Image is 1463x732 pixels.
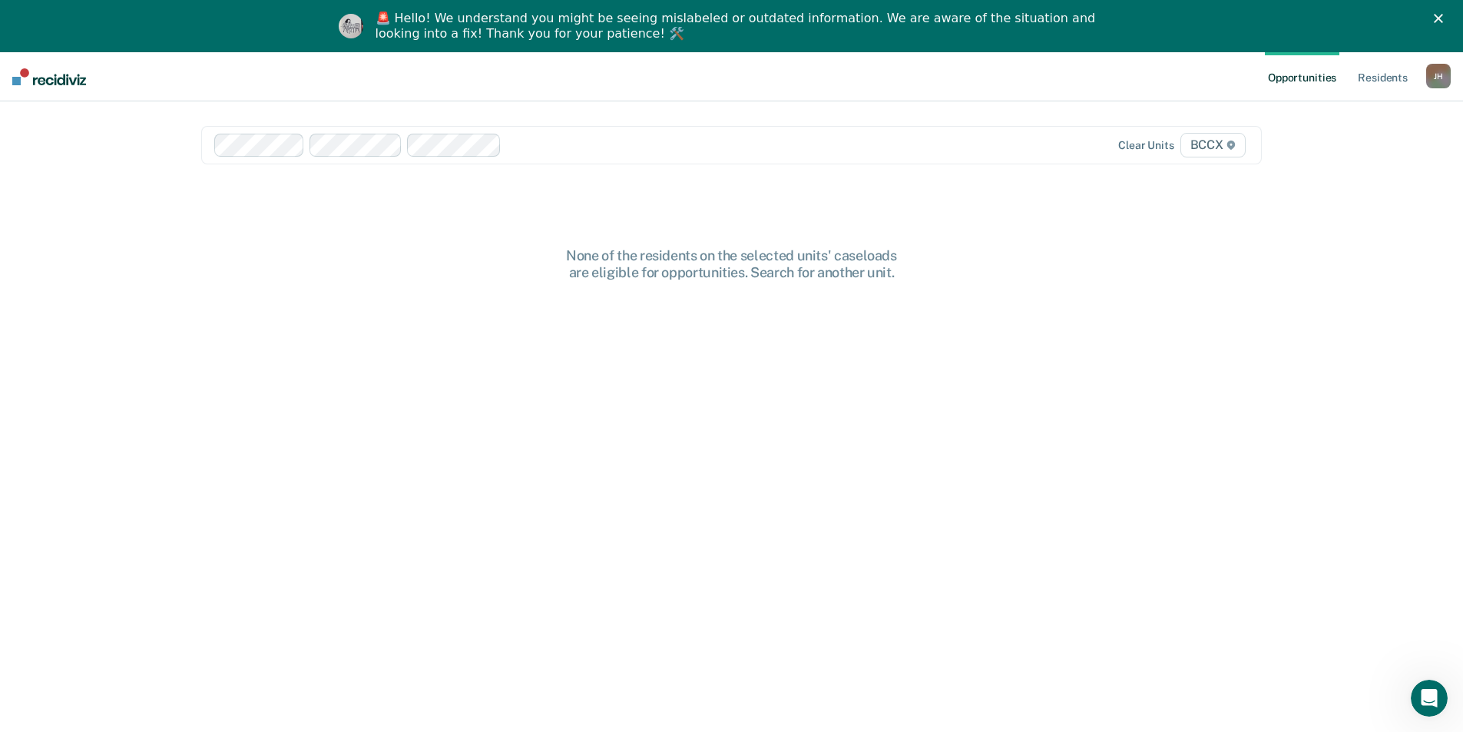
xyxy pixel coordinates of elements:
[1355,52,1411,101] a: Residents
[1265,52,1339,101] a: Opportunities
[486,247,978,280] div: None of the residents on the selected units' caseloads are eligible for opportunities. Search for...
[1180,133,1246,157] span: BCCX
[12,68,86,85] img: Recidiviz
[1426,64,1451,88] button: JH
[1426,64,1451,88] div: J H
[1411,680,1448,717] iframe: Intercom live chat
[339,14,363,38] img: Profile image for Kim
[376,11,1101,41] div: 🚨 Hello! We understand you might be seeing mislabeled or outdated information. We are aware of th...
[1118,139,1174,152] div: Clear units
[1434,14,1449,23] div: Close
